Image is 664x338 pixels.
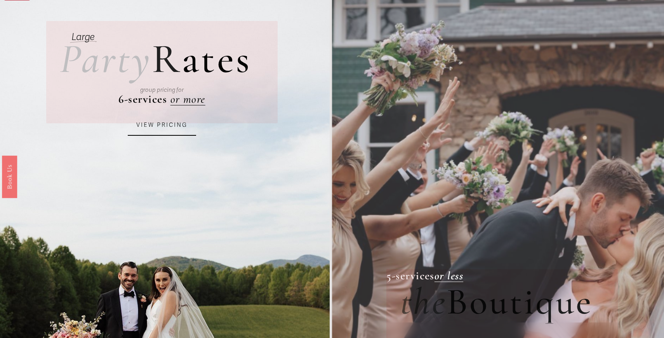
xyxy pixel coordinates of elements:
[60,39,252,80] h2: ates
[140,86,184,93] em: group pricing for
[71,31,95,43] em: Large
[400,279,447,324] em: the
[2,155,17,198] a: Book Us
[447,279,593,324] span: Boutique
[435,269,463,282] a: or less
[152,34,182,84] span: R
[128,115,196,136] a: VIEW PRICING
[386,269,435,282] strong: 5-services
[60,34,151,84] em: Party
